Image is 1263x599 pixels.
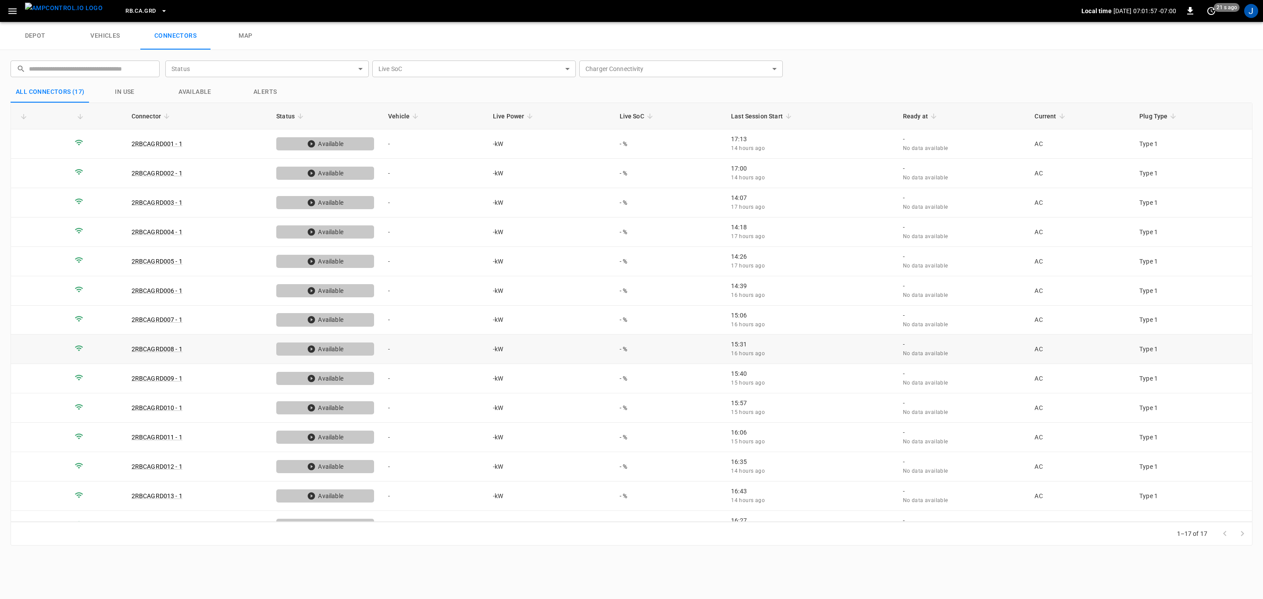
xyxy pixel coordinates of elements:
div: Available [276,255,374,268]
td: Type 1 [1132,159,1252,188]
td: AC [1028,276,1132,306]
p: 15:06 [731,311,889,320]
td: - [381,306,486,335]
div: Available [276,284,374,297]
a: 2RBCAGRD004 - 1 [132,228,182,235]
div: Available [276,401,374,414]
p: 14:07 [731,193,889,202]
td: - % [613,452,724,481]
a: 2RBCAGRD001 - 1 [132,140,182,147]
td: - [381,511,486,540]
td: - % [613,335,724,364]
div: Available [276,519,374,532]
button: Alerts [230,82,300,103]
div: profile-icon [1244,4,1258,18]
div: Available [276,372,374,385]
a: map [210,22,281,50]
td: - % [613,276,724,306]
p: 16:43 [731,487,889,496]
span: 17 hours ago [731,204,765,210]
td: Type 1 [1132,393,1252,423]
span: 17 hours ago [731,263,765,269]
p: Local time [1081,7,1112,15]
td: - [381,247,486,276]
td: - [381,423,486,452]
p: 14:18 [731,223,889,232]
span: 15 hours ago [731,380,765,386]
span: 14 hours ago [731,497,765,503]
p: 15:31 [731,340,889,349]
span: RB.CA.GRD [125,6,156,16]
td: - [381,452,486,481]
td: Type 1 [1132,452,1252,481]
td: - [381,364,486,393]
p: 15:57 [731,399,889,407]
button: in use [90,82,160,103]
span: Live Power [493,111,536,121]
td: AC [1028,423,1132,452]
span: 17 hours ago [731,233,765,239]
p: 17:13 [731,135,889,143]
td: - % [613,129,724,159]
td: AC [1028,335,1132,364]
td: - % [613,247,724,276]
span: No data available [903,439,948,445]
td: - [381,276,486,306]
p: - [903,252,1021,261]
td: - [381,217,486,247]
p: 16:27 [731,516,889,525]
td: Type 1 [1132,423,1252,452]
td: - % [613,159,724,188]
span: 15 hours ago [731,409,765,415]
p: - [903,193,1021,202]
img: ampcontrol.io logo [25,3,103,14]
td: - kW [486,306,613,335]
td: - [381,393,486,423]
span: 15 hours ago [731,439,765,445]
td: AC [1028,129,1132,159]
span: Connector [132,111,172,121]
a: 2RBCAGRD002 - 1 [132,170,182,177]
span: Ready at [903,111,939,121]
div: Available [276,342,374,356]
td: AC [1028,217,1132,247]
td: Type 1 [1132,511,1252,540]
td: Type 1 [1132,247,1252,276]
span: 14 hours ago [731,175,765,181]
button: Available [160,82,230,103]
td: - % [613,393,724,423]
td: - [381,159,486,188]
a: 2RBCAGRD005 - 1 [132,258,182,265]
p: - [903,457,1021,466]
td: - % [613,364,724,393]
td: AC [1028,247,1132,276]
td: Type 1 [1132,217,1252,247]
span: No data available [903,497,948,503]
span: No data available [903,292,948,298]
td: Type 1 [1132,276,1252,306]
td: - % [613,423,724,452]
p: 17:00 [731,164,889,173]
a: connectors [140,22,210,50]
a: 2RBCAGRD008 - 1 [132,346,182,353]
a: 2RBCAGRD011 - 1 [132,434,182,441]
td: AC [1028,481,1132,511]
td: - % [613,481,724,511]
span: Status [276,111,306,121]
td: - [381,129,486,159]
td: AC [1028,452,1132,481]
td: - [381,188,486,217]
td: AC [1028,364,1132,393]
div: Available [276,137,374,150]
td: Type 1 [1132,364,1252,393]
a: 2RBCAGRD012 - 1 [132,463,182,470]
p: - [903,282,1021,290]
span: 14 hours ago [731,145,765,151]
a: 2RBCAGRD013 - 1 [132,492,182,499]
td: - kW [486,452,613,481]
p: - [903,340,1021,349]
p: [DATE] 07:01:57 -07:00 [1113,7,1176,15]
span: 14 hours ago [731,468,765,474]
span: 21 s ago [1214,3,1240,12]
span: Last Session Start [731,111,794,121]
